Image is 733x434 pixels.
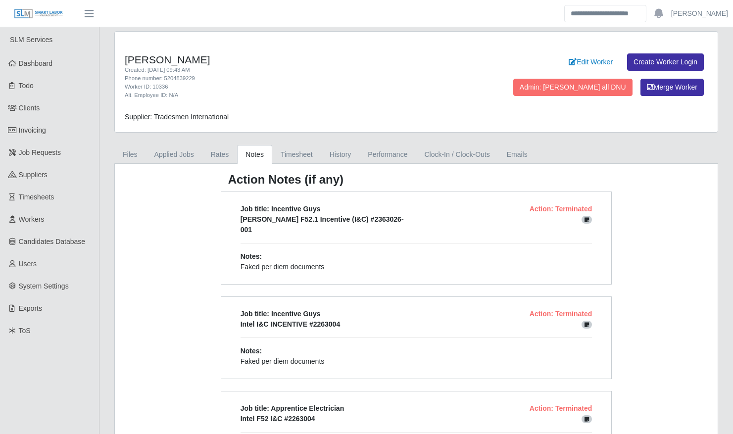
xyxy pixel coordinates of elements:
[241,205,321,213] span: Job title: Incentive Guys
[498,145,536,164] a: Emails
[640,79,704,96] button: Merge Worker
[416,145,498,164] a: Clock-In / Clock-Outs
[241,252,262,260] span: Notes:
[19,260,37,268] span: Users
[202,145,238,164] a: Rates
[582,415,592,423] a: Edit Note
[114,145,146,164] a: Files
[321,145,360,164] a: History
[562,53,619,71] a: Edit Worker
[125,53,459,66] h4: [PERSON_NAME]
[513,79,633,96] button: Admin: [PERSON_NAME] all DNU
[19,82,34,90] span: Todo
[237,145,272,164] a: Notes
[19,327,31,335] span: ToS
[228,172,605,188] h3: Action Notes (if any)
[19,171,48,179] span: Suppliers
[272,145,321,164] a: Timesheet
[125,91,459,99] div: Alt. Employee ID: N/A
[10,36,52,44] span: SLM Services
[241,404,344,412] span: Job title: Apprentice Electrician
[19,59,53,67] span: Dashboard
[125,83,459,91] div: Worker ID: 10336
[359,145,416,164] a: Performance
[125,113,229,121] span: Supplier: Tradesmen International
[125,66,459,74] div: Created: [DATE] 09:43 AM
[530,310,592,318] span: Action: Terminated
[19,126,46,134] span: Invoicing
[19,215,45,223] span: Workers
[19,238,86,245] span: Candidates Database
[671,8,728,19] a: [PERSON_NAME]
[19,304,42,312] span: Exports
[241,347,262,355] span: Notes:
[241,215,404,234] span: [PERSON_NAME] F52.1 Incentive (I&C) #2363026-001
[14,8,63,19] img: SLM Logo
[241,262,592,272] p: Faked per diem documents
[19,193,54,201] span: Timesheets
[241,356,592,367] p: Faked per diem documents
[19,104,40,112] span: Clients
[241,310,321,318] span: Job title: Incentive Guys
[146,145,202,164] a: Applied Jobs
[19,148,61,156] span: Job Requests
[582,215,592,223] a: Edit Note
[564,5,646,22] input: Search
[125,74,459,83] div: Phone number: 5204839229
[582,320,592,328] a: Edit Note
[241,415,315,423] span: Intel F52 I&C #2263004
[627,53,704,71] a: Create Worker Login
[19,282,69,290] span: System Settings
[530,205,592,213] span: Action: Terminated
[530,404,592,412] span: Action: Terminated
[241,320,341,328] span: Intel I&C INCENTIVE #2263004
